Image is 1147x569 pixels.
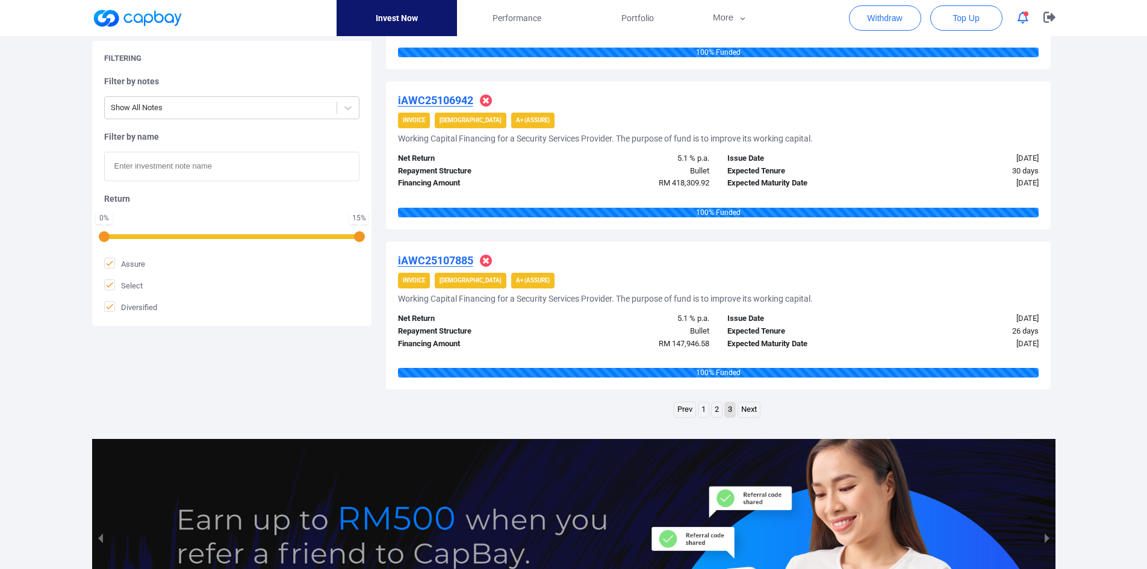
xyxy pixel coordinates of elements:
[104,279,143,291] span: Select
[104,152,359,181] input: Enter investment note name
[738,402,760,417] a: Next page
[953,12,979,24] span: Top Up
[516,117,550,123] strong: A+ (Assure)
[104,76,359,87] h5: Filter by notes
[718,325,883,338] div: Expected Tenure
[403,277,425,284] strong: Invoice
[883,325,1048,338] div: 26 days
[398,133,813,144] h5: Working Capital Financing for a Security Services Provider. The purpose of fund is to improve its...
[718,312,883,325] div: Issue Date
[98,214,110,222] div: 0 %
[883,177,1048,190] div: [DATE]
[718,152,883,165] div: Issue Date
[883,312,1048,325] div: [DATE]
[398,254,473,267] u: iAWC25107885
[104,193,359,204] h5: Return
[104,301,157,313] span: Diversified
[398,293,813,304] h5: Working Capital Financing for a Security Services Provider. The purpose of fund is to improve its...
[883,338,1048,350] div: [DATE]
[718,177,883,190] div: Expected Maturity Date
[718,165,883,178] div: Expected Tenure
[398,48,1039,57] div: 100 % Funded
[553,312,718,325] div: 5.1 % p.a.
[493,11,541,25] span: Performance
[104,131,359,142] h5: Filter by name
[883,165,1048,178] div: 30 days
[659,178,709,187] span: RM 418,309.92
[718,338,883,350] div: Expected Maturity Date
[712,402,722,417] a: Page 2
[389,312,554,325] div: Net Return
[553,165,718,178] div: Bullet
[440,277,502,284] strong: [DEMOGRAPHIC_DATA]
[516,277,550,284] strong: A+ (Assure)
[659,339,709,348] span: RM 147,946.58
[849,5,921,31] button: Withdraw
[352,214,366,222] div: 15 %
[403,117,425,123] strong: Invoice
[389,165,554,178] div: Repayment Structure
[930,5,1002,31] button: Top Up
[389,325,554,338] div: Repayment Structure
[398,94,473,107] u: iAWC25106942
[398,208,1039,217] div: 100 % Funded
[883,152,1048,165] div: [DATE]
[440,117,502,123] strong: [DEMOGRAPHIC_DATA]
[389,338,554,350] div: Financing Amount
[104,53,141,64] h5: Filtering
[725,402,735,417] a: Page 3 is your current page
[621,11,654,25] span: Portfolio
[674,402,695,417] a: Previous page
[389,177,554,190] div: Financing Amount
[104,258,145,270] span: Assure
[698,402,709,417] a: Page 1
[398,368,1039,378] div: 100 % Funded
[553,152,718,165] div: 5.1 % p.a.
[389,152,554,165] div: Net Return
[553,325,718,338] div: Bullet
